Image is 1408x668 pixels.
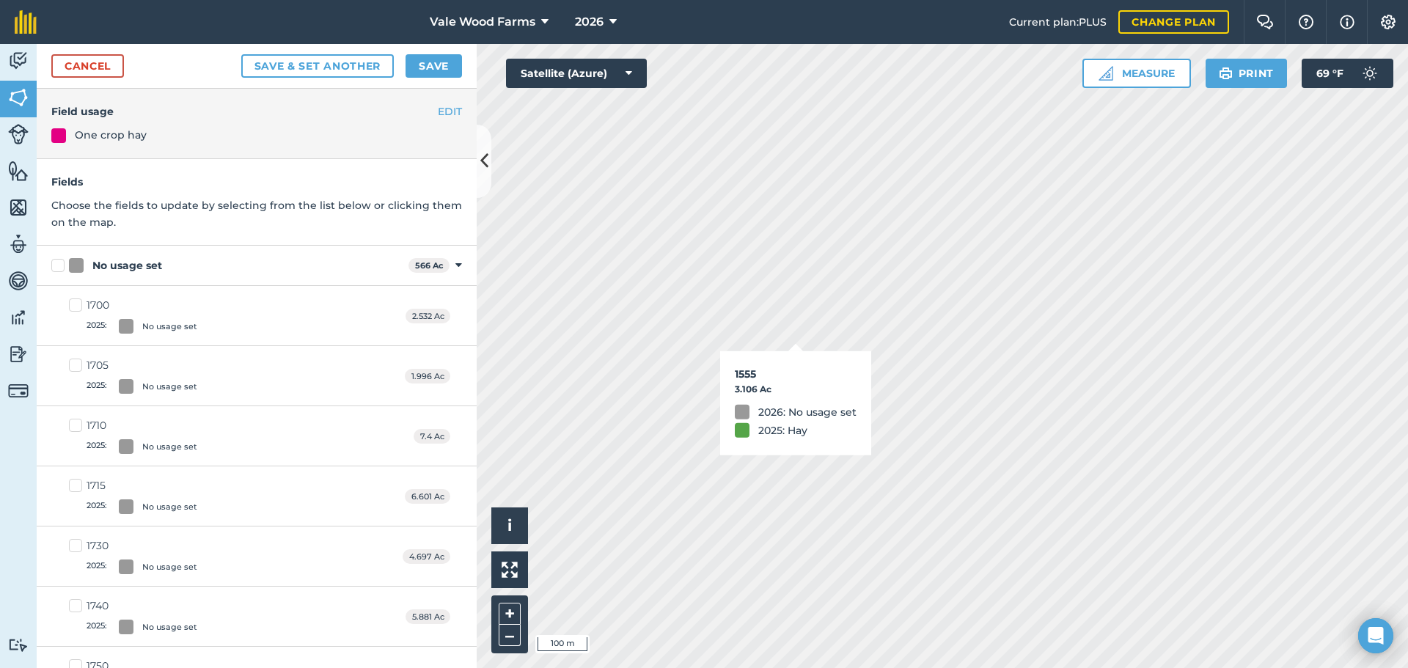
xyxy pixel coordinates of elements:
[1355,59,1385,88] img: svg+xml;base64,PD94bWwgdmVyc2lvbj0iMS4wIiBlbmNvZGluZz0idXRmLTgiPz4KPCEtLSBHZW5lcmF0b3I6IEFkb2JlIE...
[1099,66,1113,81] img: Ruler icon
[87,298,197,313] div: 1700
[142,501,197,513] div: No usage set
[241,54,395,78] button: Save & set another
[87,499,107,514] span: 2025 :
[142,381,197,393] div: No usage set
[1118,10,1229,34] a: Change plan
[758,422,807,438] div: 2025: Hay
[87,598,197,614] div: 1740
[87,319,107,334] span: 2025 :
[1297,15,1315,29] img: A question mark icon
[430,13,535,31] span: Vale Wood Farms
[87,478,197,493] div: 1715
[499,625,521,646] button: –
[51,54,124,78] a: Cancel
[92,258,162,274] div: No usage set
[502,562,518,578] img: Four arrows, one pointing top left, one top right, one bottom right and the last bottom left
[735,366,857,382] h3: 1555
[87,538,197,554] div: 1730
[406,309,450,324] span: 2.532 Ac
[415,260,444,271] strong: 566 Ac
[735,383,771,394] strong: 3.106 Ac
[1206,59,1288,88] button: Print
[51,174,462,190] h4: Fields
[8,50,29,72] img: svg+xml;base64,PD94bWwgdmVyc2lvbj0iMS4wIiBlbmNvZGluZz0idXRmLTgiPz4KPCEtLSBHZW5lcmF0b3I6IEFkb2JlIE...
[87,620,107,634] span: 2025 :
[8,270,29,292] img: svg+xml;base64,PD94bWwgdmVyc2lvbj0iMS4wIiBlbmNvZGluZz0idXRmLTgiPz4KPCEtLSBHZW5lcmF0b3I6IEFkb2JlIE...
[51,197,462,230] p: Choose the fields to update by selecting from the list below or clicking them on the map.
[8,307,29,329] img: svg+xml;base64,PD94bWwgdmVyc2lvbj0iMS4wIiBlbmNvZGluZz0idXRmLTgiPz4KPCEtLSBHZW5lcmF0b3I6IEFkb2JlIE...
[405,369,450,384] span: 1.996 Ac
[87,379,107,394] span: 2025 :
[8,343,29,365] img: svg+xml;base64,PD94bWwgdmVyc2lvbj0iMS4wIiBlbmNvZGluZz0idXRmLTgiPz4KPCEtLSBHZW5lcmF0b3I6IEFkb2JlIE...
[8,233,29,255] img: svg+xml;base64,PD94bWwgdmVyc2lvbj0iMS4wIiBlbmNvZGluZz0idXRmLTgiPz4KPCEtLSBHZW5lcmF0b3I6IEFkb2JlIE...
[8,160,29,182] img: svg+xml;base64,PHN2ZyB4bWxucz0iaHR0cDovL3d3dy53My5vcmcvMjAwMC9zdmciIHdpZHRoPSI1NiIgaGVpZ2h0PSI2MC...
[499,603,521,625] button: +
[87,439,107,454] span: 2025 :
[87,358,197,373] div: 1705
[142,621,197,634] div: No usage set
[142,441,197,453] div: No usage set
[438,103,462,120] button: EDIT
[1256,15,1274,29] img: Two speech bubbles overlapping with the left bubble in the forefront
[8,87,29,109] img: svg+xml;base64,PHN2ZyB4bWxucz0iaHR0cDovL3d3dy53My5vcmcvMjAwMC9zdmciIHdpZHRoPSI1NiIgaGVpZ2h0PSI2MC...
[1340,13,1354,31] img: svg+xml;base64,PHN2ZyB4bWxucz0iaHR0cDovL3d3dy53My5vcmcvMjAwMC9zdmciIHdpZHRoPSIxNyIgaGVpZ2h0PSIxNy...
[15,10,37,34] img: fieldmargin Logo
[8,381,29,401] img: svg+xml;base64,PD94bWwgdmVyc2lvbj0iMS4wIiBlbmNvZGluZz0idXRmLTgiPz4KPCEtLSBHZW5lcmF0b3I6IEFkb2JlIE...
[142,561,197,573] div: No usage set
[8,638,29,652] img: svg+xml;base64,PD94bWwgdmVyc2lvbj0iMS4wIiBlbmNvZGluZz0idXRmLTgiPz4KPCEtLSBHZW5lcmF0b3I6IEFkb2JlIE...
[8,197,29,219] img: svg+xml;base64,PHN2ZyB4bWxucz0iaHR0cDovL3d3dy53My5vcmcvMjAwMC9zdmciIHdpZHRoPSI1NiIgaGVpZ2h0PSI2MC...
[8,124,29,144] img: svg+xml;base64,PD94bWwgdmVyc2lvbj0iMS4wIiBlbmNvZGluZz0idXRmLTgiPz4KPCEtLSBHZW5lcmF0b3I6IEFkb2JlIE...
[491,507,528,544] button: i
[1358,618,1393,653] div: Open Intercom Messenger
[1082,59,1191,88] button: Measure
[1009,14,1107,30] span: Current plan : PLUS
[75,127,147,143] div: One crop hay
[51,103,462,120] h4: Field usage
[406,54,462,78] button: Save
[403,549,450,565] span: 4.697 Ac
[506,59,647,88] button: Satellite (Azure)
[507,516,512,535] span: i
[1219,65,1233,82] img: svg+xml;base64,PHN2ZyB4bWxucz0iaHR0cDovL3d3dy53My5vcmcvMjAwMC9zdmciIHdpZHRoPSIxOSIgaGVpZ2h0PSIyNC...
[1379,15,1397,29] img: A cog icon
[142,320,197,333] div: No usage set
[1302,59,1393,88] button: 69 °F
[405,489,450,504] span: 6.601 Ac
[87,559,107,574] span: 2025 :
[575,13,604,31] span: 2026
[758,403,857,419] div: 2026: No usage set
[87,418,197,433] div: 1710
[1316,59,1343,88] span: 69 ° F
[414,429,450,444] span: 7.4 Ac
[406,609,450,625] span: 5.881 Ac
